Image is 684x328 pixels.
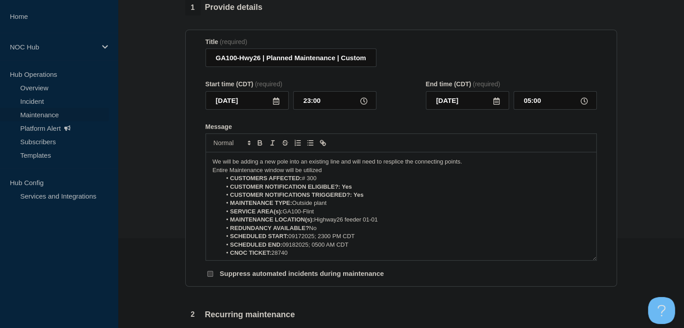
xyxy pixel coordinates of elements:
input: HH:MM [293,91,376,110]
li: Highway26 feeder 01-01 [221,216,590,224]
input: YYYY-MM-DD [206,91,289,110]
button: Toggle ordered list [291,137,304,148]
strong: CUSTOMER NOTIFICATIONS TRIGGERED?: Yes [230,191,364,198]
span: (required) [220,38,247,45]
button: Toggle italic text [266,137,279,148]
li: 28740 [221,249,590,257]
li: No [221,224,590,232]
strong: MAINTENANCE LOCATION(s): [230,216,314,223]
div: Title [206,38,376,45]
li: 09172025; 2300 PM CDT [221,232,590,240]
strong: CUSTOMERS AFFECTED: [230,175,302,182]
strong: CUSTOMER NOTIFICATION ELIGIBLE?: Yes [230,183,352,190]
li: Outside plant [221,199,590,207]
div: Message [206,123,597,130]
button: Toggle link [317,137,329,148]
span: 2 [185,307,201,322]
button: Toggle strikethrough text [279,137,291,148]
div: End time (CDT) [426,80,597,88]
li: GA100-Flint [221,208,590,216]
input: YYYY-MM-DD [426,91,509,110]
span: (required) [473,80,500,88]
li: # 300 [221,174,590,182]
strong: MAINTENANCE TYPE: [230,199,292,206]
strong: SCHEDULED END: [230,241,282,248]
button: Toggle bold text [254,137,266,148]
strong: SERVICE AREA(s): [230,208,283,215]
input: HH:MM [514,91,597,110]
strong: SCHEDULED START: [230,233,289,239]
span: (required) [255,80,282,88]
div: Recurring maintenance [185,307,295,322]
p: Entire Maintenance window will be utilized [213,166,590,174]
strong: REDUNDANCY AVAILABLE? [230,225,309,231]
p: Suppress automated incidents during maintenance [220,270,384,278]
iframe: Help Scout Beacon - Open [648,297,675,324]
div: Start time (CDT) [206,80,376,88]
div: Message [206,152,596,260]
p: NOC Hub [10,43,96,51]
li: 09182025; 0500 AM CDT [221,241,590,249]
input: Title [206,49,376,67]
input: Suppress automated incidents during maintenance [207,271,213,277]
p: We will be adding a new pole into an existing line and will need to resplice the connecting points. [213,158,590,166]
span: Font size [210,137,254,148]
button: Toggle bulleted list [304,137,317,148]
strong: CNOC TICKET: [230,249,272,256]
